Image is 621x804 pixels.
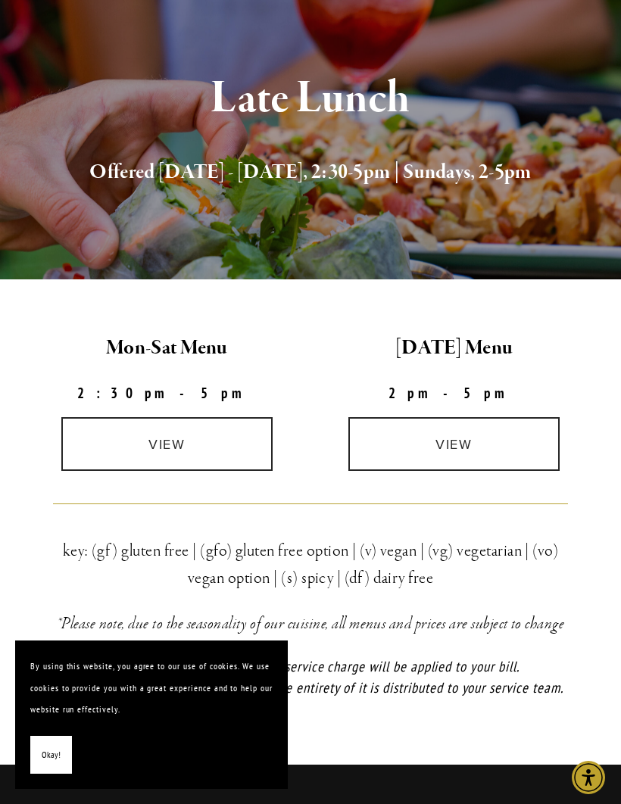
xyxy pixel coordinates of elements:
strong: 2:30pm-5pm [77,384,257,402]
a: view [61,417,273,471]
em: A 20% service charge will be applied to your bill. This charge is taxed per state law and the ent... [58,657,563,697]
div: Accessibility Menu [572,761,605,794]
strong: 2pm-5pm [389,384,520,402]
h2: Mon-Sat Menu [36,332,298,364]
em: *Please note, due to the seasonality of our cuisine, all menus and prices are subject to change [57,613,565,634]
h2: [DATE] Menu [323,332,585,364]
h2: Offered [DATE] - [DATE], 2:30-5pm | Sundays, 2-5pm [53,157,568,189]
h1: Late Lunch [53,74,568,123]
span: Okay! [42,744,61,766]
h3: key: (gf) gluten free | (gfo) gluten free option | (v) vegan | (vg) vegetarian | (vo) vegan optio... [53,538,568,592]
section: Cookie banner [15,640,288,789]
button: Okay! [30,736,72,774]
p: By using this website, you agree to our use of cookies. We use cookies to provide you with a grea... [30,656,273,721]
a: view [348,417,560,471]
